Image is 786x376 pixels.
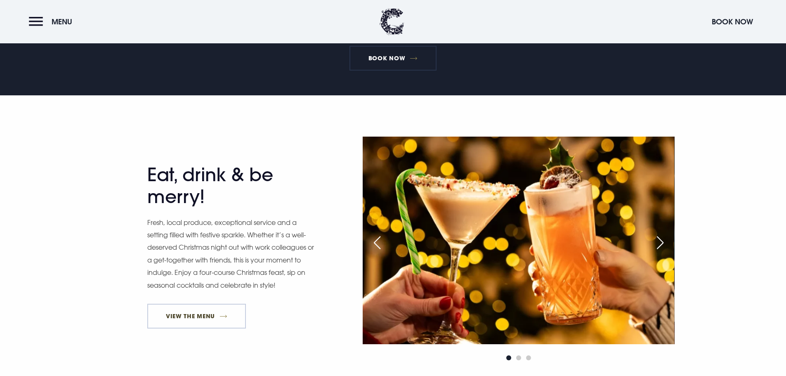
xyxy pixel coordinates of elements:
span: Go to slide 1 [506,355,511,360]
a: View The Menu [147,304,246,329]
button: Book Now [708,13,757,31]
h2: Eat, drink & be merry! [147,164,308,208]
div: Next slide [650,234,670,252]
div: Previous slide [367,234,387,252]
span: Go to slide 3 [526,355,531,360]
a: Book Now [349,46,436,71]
p: Fresh, local produce, exceptional service and a setting filled with festive sparkle. Whether it’s... [147,216,316,291]
img: Clandeboye Lodge [380,8,404,35]
button: Menu [29,13,76,31]
img: Christmas Party Nights Northern Ireland [363,137,674,344]
span: Menu [52,17,72,26]
span: Go to slide 2 [516,355,521,360]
